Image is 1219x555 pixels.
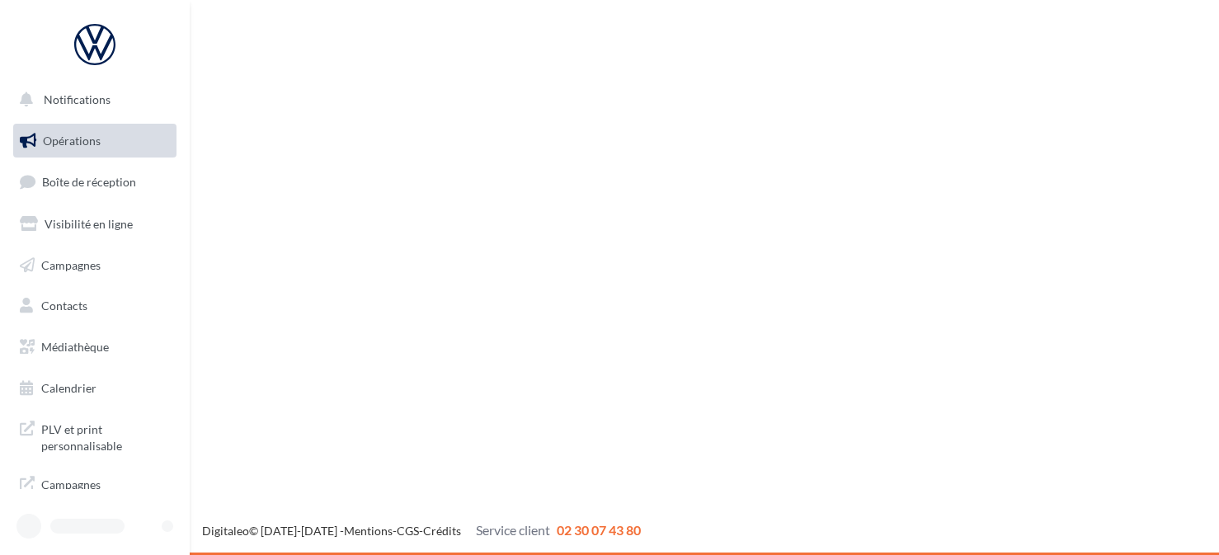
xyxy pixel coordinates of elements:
[45,217,133,231] span: Visibilité en ligne
[202,524,249,538] a: Digitaleo
[41,340,109,354] span: Médiathèque
[202,524,641,538] span: © [DATE]-[DATE] - - -
[10,207,180,242] a: Visibilité en ligne
[41,381,96,395] span: Calendrier
[10,82,173,117] button: Notifications
[476,522,550,538] span: Service client
[44,92,111,106] span: Notifications
[10,412,180,460] a: PLV et print personnalisable
[10,330,180,365] a: Médiathèque
[10,248,180,283] a: Campagnes
[42,175,136,189] span: Boîte de réception
[43,134,101,148] span: Opérations
[10,289,180,323] a: Contacts
[41,473,170,509] span: Campagnes DataOnDemand
[10,467,180,515] a: Campagnes DataOnDemand
[10,371,180,406] a: Calendrier
[10,124,180,158] a: Opérations
[397,524,419,538] a: CGS
[41,299,87,313] span: Contacts
[344,524,393,538] a: Mentions
[41,257,101,271] span: Campagnes
[10,164,180,200] a: Boîte de réception
[423,524,461,538] a: Crédits
[557,522,641,538] span: 02 30 07 43 80
[41,418,170,454] span: PLV et print personnalisable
